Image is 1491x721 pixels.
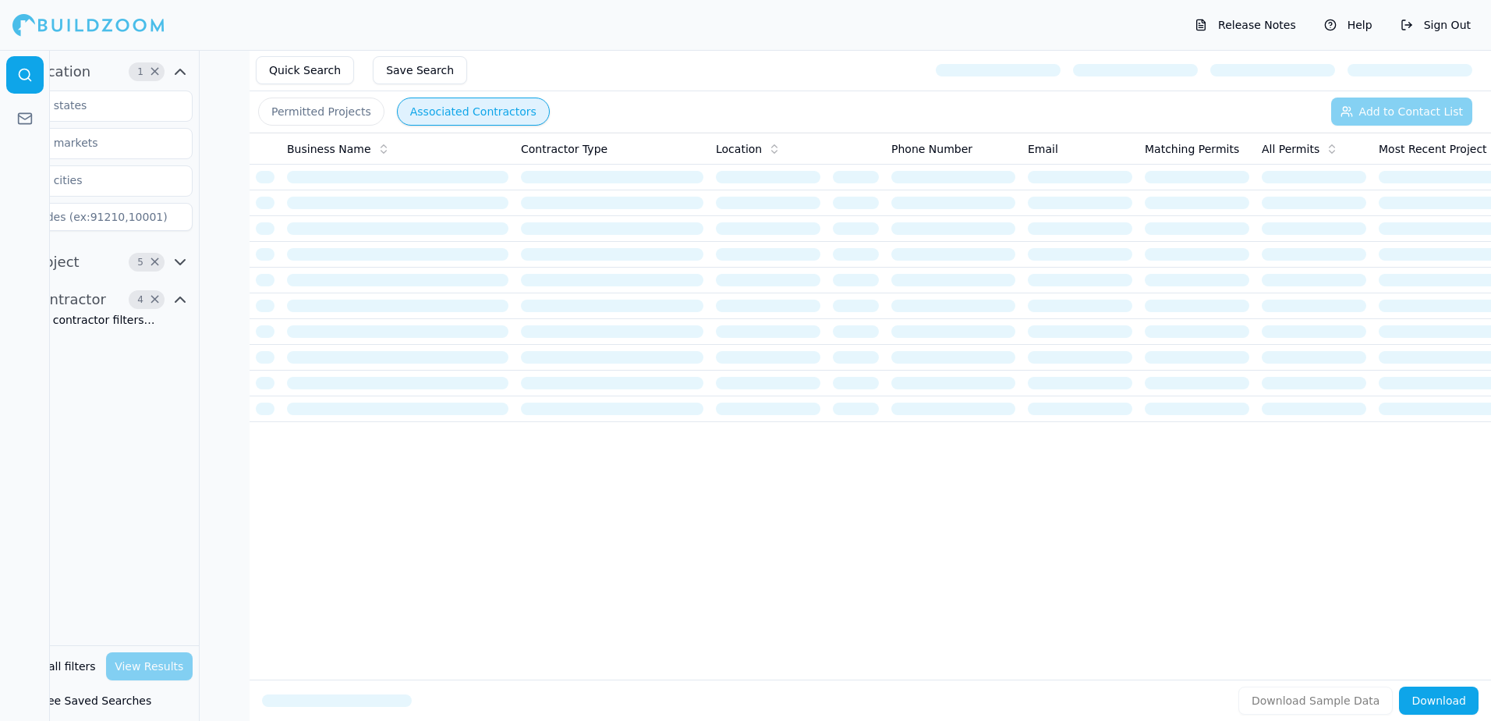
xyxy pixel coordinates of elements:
button: See Saved Searches [6,687,193,715]
span: Clear Project filters [149,258,161,266]
input: Select states [7,91,172,119]
span: Location [716,141,762,157]
span: 1 [133,64,148,80]
span: Location [31,61,90,83]
button: Download [1399,687,1479,715]
button: Permitted Projects [258,98,384,126]
button: Project5Clear Project filters [6,250,193,275]
button: Sign Out [1393,12,1479,37]
button: Quick Search [256,56,354,84]
div: Loading contractor filters… [6,312,193,328]
span: Clear Contractor filters [149,296,161,304]
span: Most Recent Project [1379,141,1487,157]
button: Clear all filters [12,652,100,680]
span: Business Name [287,141,371,157]
span: Contractor Type [521,141,607,157]
span: Clear Location filters [149,68,161,76]
button: Location1Clear Location filters [6,59,193,84]
span: Matching Permits [1145,141,1239,157]
input: Select markets [7,129,172,157]
input: Zipcodes (ex:91210,10001) [6,203,193,231]
span: All Permits [1262,141,1319,157]
span: 4 [133,292,148,307]
button: Release Notes [1187,12,1304,37]
input: Select cities [7,166,172,194]
span: Email [1028,141,1058,157]
button: Save Search [373,56,467,84]
span: 5 [133,254,148,270]
button: Associated Contractors [397,98,550,126]
button: Help [1316,12,1380,37]
button: Contractor4Clear Contractor filters [6,287,193,312]
span: Contractor [31,289,106,311]
span: Project [31,251,80,273]
span: Phone Number [891,141,972,157]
